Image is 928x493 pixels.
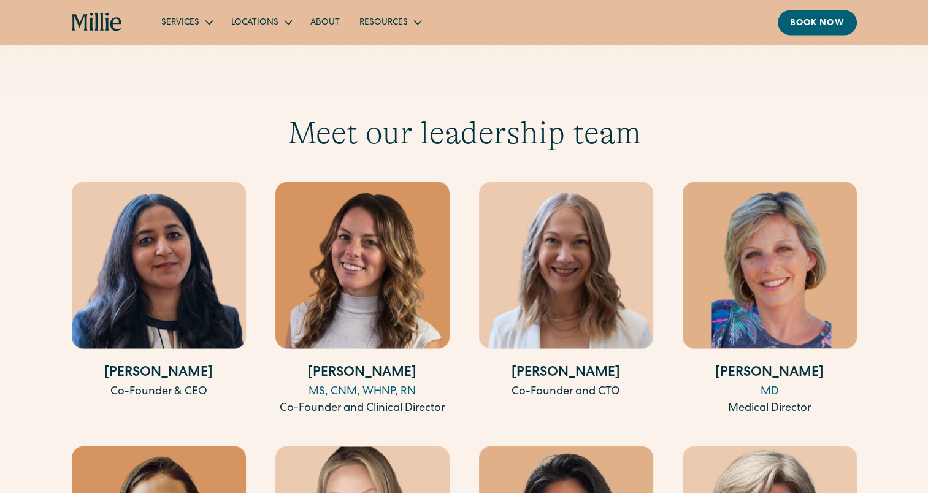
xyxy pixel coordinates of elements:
div: Resources [359,17,408,29]
a: About [301,12,350,32]
div: Co-Founder and CTO [479,383,653,400]
div: Services [161,17,199,29]
h4: [PERSON_NAME] [275,363,450,383]
div: MD [683,383,857,400]
div: Services [151,12,221,32]
div: Resources [350,12,430,32]
a: home [72,12,123,32]
div: MS, CNM, WHNP, RN [275,383,450,400]
div: Co-Founder and Clinical Director [275,400,450,416]
a: Book now [778,10,857,35]
div: Co-Founder & CEO [72,383,246,400]
div: Locations [221,12,301,32]
h4: [PERSON_NAME] [683,363,857,383]
div: Locations [231,17,278,29]
h4: [PERSON_NAME] [72,363,246,383]
h4: [PERSON_NAME] [479,363,653,383]
div: Book now [790,17,845,30]
h3: Meet our leadership team [72,113,857,151]
div: Medical Director [683,400,857,416]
